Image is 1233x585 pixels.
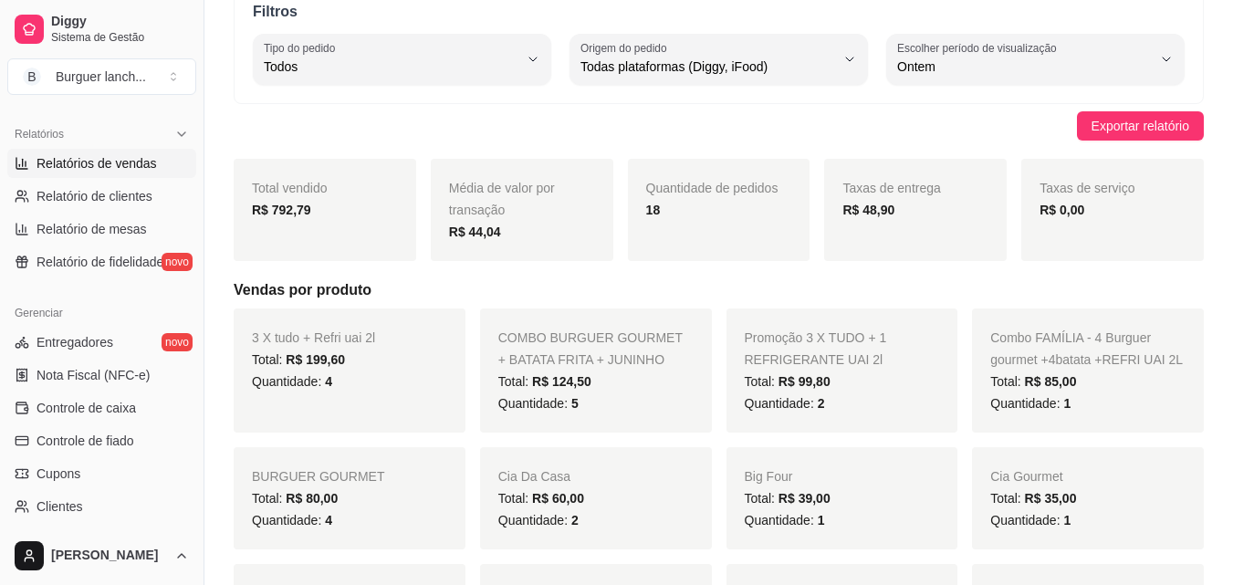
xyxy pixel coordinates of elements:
[449,181,555,217] span: Média de valor por transação
[990,491,1076,506] span: Total:
[252,330,375,345] span: 3 X tudo + Refri uai 2l
[37,154,157,172] span: Relatórios de vendas
[897,40,1062,56] label: Escolher período de visualização
[990,396,1071,411] span: Quantidade:
[498,513,579,528] span: Quantidade:
[778,491,831,506] span: R$ 39,00
[7,393,196,423] a: Controle de caixa
[37,399,136,417] span: Controle de caixa
[1063,396,1071,411] span: 1
[7,534,196,578] button: [PERSON_NAME]
[842,203,894,217] strong: R$ 48,90
[1063,513,1071,528] span: 1
[580,40,673,56] label: Origem do pedido
[264,40,341,56] label: Tipo do pedido
[498,396,579,411] span: Quantidade:
[7,247,196,277] a: Relatório de fidelidadenovo
[990,374,1076,389] span: Total:
[37,432,134,450] span: Controle de fiado
[571,396,579,411] span: 5
[37,366,150,384] span: Nota Fiscal (NFC-e)
[886,34,1185,85] button: Escolher período de visualizaçãoOntem
[7,214,196,244] a: Relatório de mesas
[325,513,332,528] span: 4
[646,181,778,195] span: Quantidade de pedidos
[818,513,825,528] span: 1
[745,491,831,506] span: Total:
[7,7,196,51] a: DiggySistema de Gestão
[7,298,196,328] div: Gerenciar
[23,68,41,86] span: B
[1025,374,1077,389] span: R$ 85,00
[1092,116,1189,136] span: Exportar relatório
[37,253,163,271] span: Relatório de fidelidade
[745,374,831,389] span: Total:
[990,469,1062,484] span: Cia Gourmet
[56,68,146,86] div: Burguer lanch ...
[646,203,661,217] strong: 18
[51,14,189,30] span: Diggy
[252,491,338,506] span: Total:
[818,396,825,411] span: 2
[252,374,332,389] span: Quantidade:
[842,181,940,195] span: Taxas de entrega
[498,491,584,506] span: Total:
[51,30,189,45] span: Sistema de Gestão
[745,513,825,528] span: Quantidade:
[252,181,328,195] span: Total vendido
[897,57,1152,76] span: Ontem
[1025,491,1077,506] span: R$ 35,00
[745,469,793,484] span: Big Four
[7,426,196,455] a: Controle de fiado
[7,182,196,211] a: Relatório de clientes
[253,1,1185,23] p: Filtros
[252,203,311,217] strong: R$ 792,79
[580,57,835,76] span: Todas plataformas (Diggy, iFood)
[252,352,345,367] span: Total:
[286,352,345,367] span: R$ 199,60
[498,330,683,367] span: COMBO BURGUER GOURMET + BATATA FRITA + JUNINHO
[745,330,887,367] span: Promoção 3 X TUDO + 1 REFRIGERANTE UAI 2l
[778,374,831,389] span: R$ 99,80
[7,492,196,521] a: Clientes
[264,57,518,76] span: Todos
[37,220,147,238] span: Relatório de mesas
[7,360,196,390] a: Nota Fiscal (NFC-e)
[252,513,332,528] span: Quantidade:
[7,459,196,488] a: Cupons
[286,491,338,506] span: R$ 80,00
[1040,203,1084,217] strong: R$ 0,00
[7,525,196,554] a: Estoque
[15,127,64,141] span: Relatórios
[37,187,152,205] span: Relatório de clientes
[7,149,196,178] a: Relatórios de vendas
[7,328,196,357] a: Entregadoresnovo
[571,513,579,528] span: 2
[7,58,196,95] button: Select a team
[745,396,825,411] span: Quantidade:
[990,330,1183,367] span: Combo FAMÍLIA - 4 Burguer gourmet +4batata +REFRI UAI 2L
[1040,181,1134,195] span: Taxas de serviço
[37,465,80,483] span: Cupons
[325,374,332,389] span: 4
[1077,111,1204,141] button: Exportar relatório
[532,374,591,389] span: R$ 124,50
[51,548,167,564] span: [PERSON_NAME]
[532,491,584,506] span: R$ 60,00
[252,469,384,484] span: BURGUER GOURMET
[253,34,551,85] button: Tipo do pedidoTodos
[569,34,868,85] button: Origem do pedidoTodas plataformas (Diggy, iFood)
[498,469,570,484] span: Cia Da Casa
[37,333,113,351] span: Entregadores
[498,374,591,389] span: Total:
[990,513,1071,528] span: Quantidade:
[449,225,501,239] strong: R$ 44,04
[234,279,1204,301] h5: Vendas por produto
[37,497,83,516] span: Clientes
